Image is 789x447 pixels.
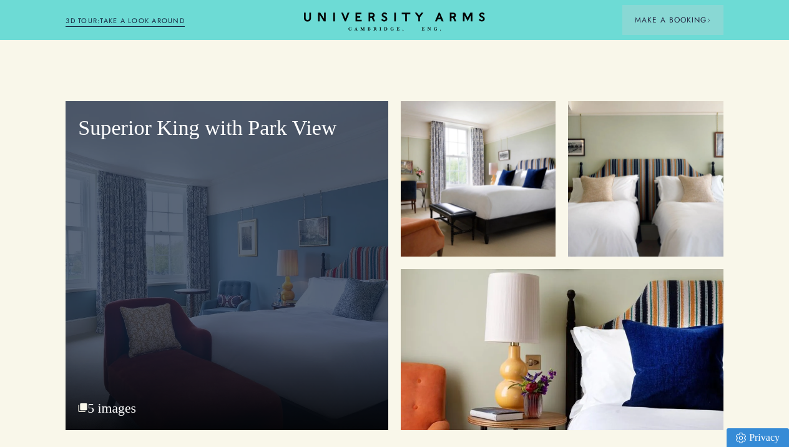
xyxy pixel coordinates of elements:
p: Superior King with Park View [78,114,376,142]
a: Privacy [727,428,789,447]
a: Home [304,12,485,32]
span: Make a Booking [635,14,711,26]
img: Privacy [736,433,746,443]
button: Make a BookingArrow icon [622,5,723,35]
a: 3D TOUR:TAKE A LOOK AROUND [66,16,185,27]
img: Arrow icon [707,18,711,22]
